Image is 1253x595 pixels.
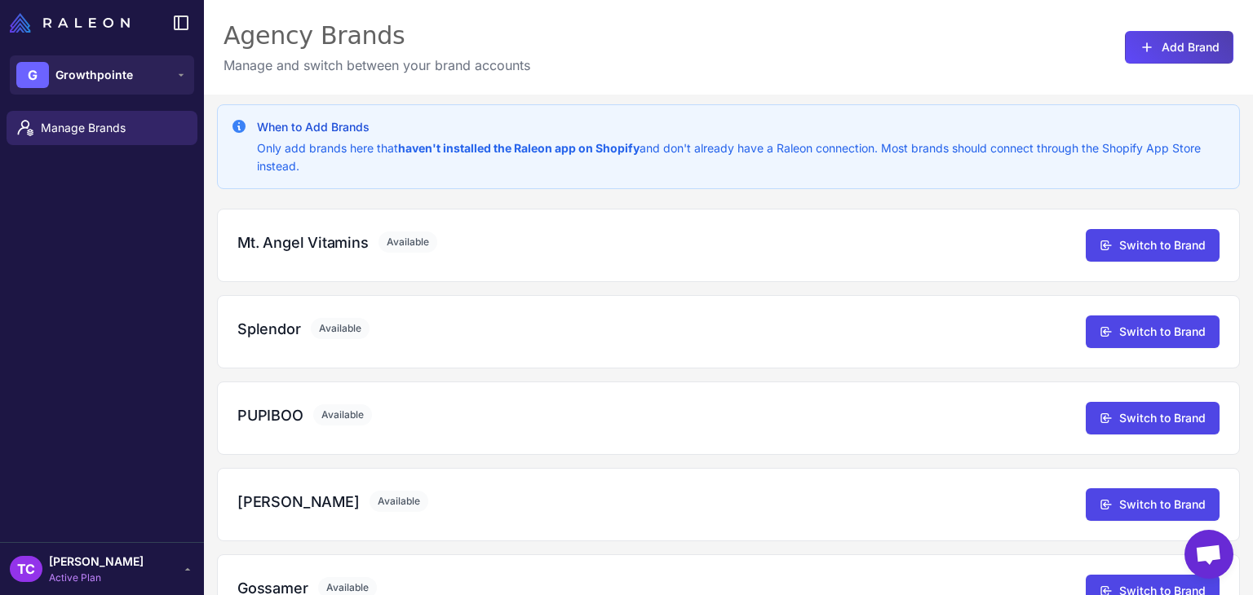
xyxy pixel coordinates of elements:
[379,231,437,253] span: Available
[7,111,197,145] a: Manage Brands
[49,571,144,585] span: Active Plan
[313,404,372,425] span: Available
[49,553,144,571] span: [PERSON_NAME]
[1086,229,1220,262] button: Switch to Brand
[16,62,49,88] div: G
[237,404,303,426] h3: PUPIBOO
[41,119,184,137] span: Manage Brands
[10,556,42,582] div: TC
[257,118,1226,136] h3: When to Add Brands
[1125,31,1233,64] button: Add Brand
[1086,488,1220,521] button: Switch to Brand
[398,141,640,155] strong: haven't installed the Raleon app on Shopify
[224,55,530,75] p: Manage and switch between your brand accounts
[10,13,130,33] img: Raleon Logo
[1086,402,1220,434] button: Switch to Brand
[237,491,360,513] h3: [PERSON_NAME]
[55,66,133,84] span: Growthpointe
[370,491,428,512] span: Available
[237,318,301,340] h3: Splendor
[10,55,194,95] button: GGrowthpointe
[237,231,369,253] h3: Mt. Angel Vitamins
[1086,315,1220,348] button: Switch to Brand
[311,318,370,339] span: Available
[1184,530,1233,579] a: Open chat
[257,139,1226,175] p: Only add brands here that and don't already have a Raleon connection. Most brands should connect ...
[224,20,530,52] div: Agency Brands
